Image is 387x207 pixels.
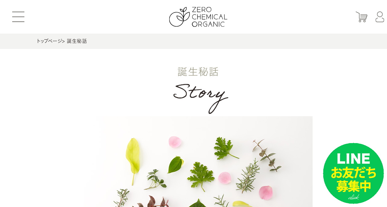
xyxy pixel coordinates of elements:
[323,143,384,204] img: small_line.png
[37,39,62,43] a: トップページ
[37,34,360,49] div: > 誕生秘話
[84,49,313,116] img: 誕生秘話
[356,12,367,22] img: カート
[375,12,384,22] img: マイページ
[169,7,228,27] img: ZERO CHEMICAL ORGANIC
